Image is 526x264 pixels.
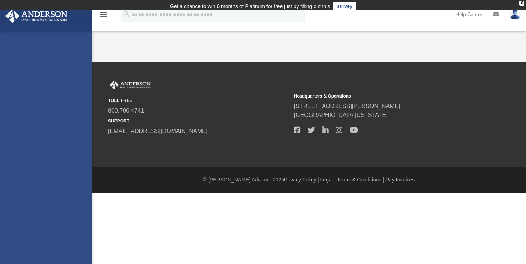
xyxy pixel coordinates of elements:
[122,10,130,18] i: search
[284,177,319,183] a: Privacy Policy |
[510,9,521,20] img: User Pic
[108,128,207,134] a: [EMAIL_ADDRESS][DOMAIN_NAME]
[294,93,475,99] small: Headquarters & Operations
[320,177,336,183] a: Legal |
[333,2,356,11] a: survey
[170,2,330,11] div: Get a chance to win 6 months of Platinum for free just by filling out this
[3,9,70,23] img: Anderson Advisors Platinum Portal
[108,80,152,90] img: Anderson Advisors Platinum Portal
[108,118,289,124] small: SUPPORT
[108,97,289,104] small: TOLL FREE
[386,177,415,183] a: Pay Invoices
[294,103,400,109] a: [STREET_ADDRESS][PERSON_NAME]
[337,177,384,183] a: Terms & Conditions |
[92,176,526,184] div: © [PERSON_NAME] Advisors 2025
[99,14,108,19] a: menu
[294,112,388,118] a: [GEOGRAPHIC_DATA][US_STATE]
[108,107,144,114] a: 800.706.4741
[519,1,524,5] div: close
[99,10,108,19] i: menu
